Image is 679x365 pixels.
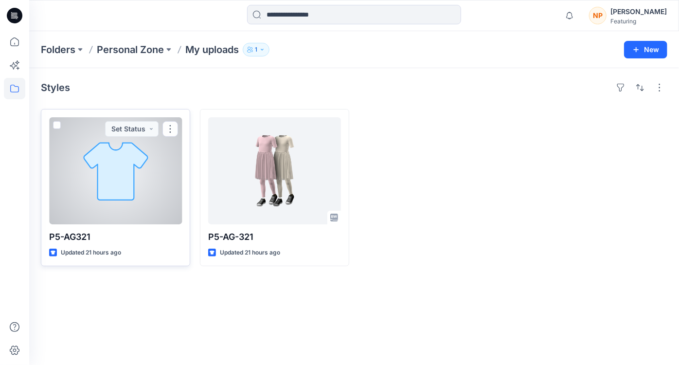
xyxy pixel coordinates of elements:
[208,230,341,244] p: P5-AG-321
[208,117,341,224] a: P5-AG-321
[49,117,182,224] a: P5-AG321
[97,43,164,56] a: Personal Zone
[220,248,280,258] p: Updated 21 hours ago
[624,41,667,58] button: New
[243,43,269,56] button: 1
[41,43,75,56] a: Folders
[49,230,182,244] p: P5-AG321
[610,6,667,18] div: [PERSON_NAME]
[255,44,257,55] p: 1
[610,18,667,25] div: Featuring
[61,248,121,258] p: Updated 21 hours ago
[185,43,239,56] p: My uploads
[41,82,70,93] h4: Styles
[589,7,607,24] div: NP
